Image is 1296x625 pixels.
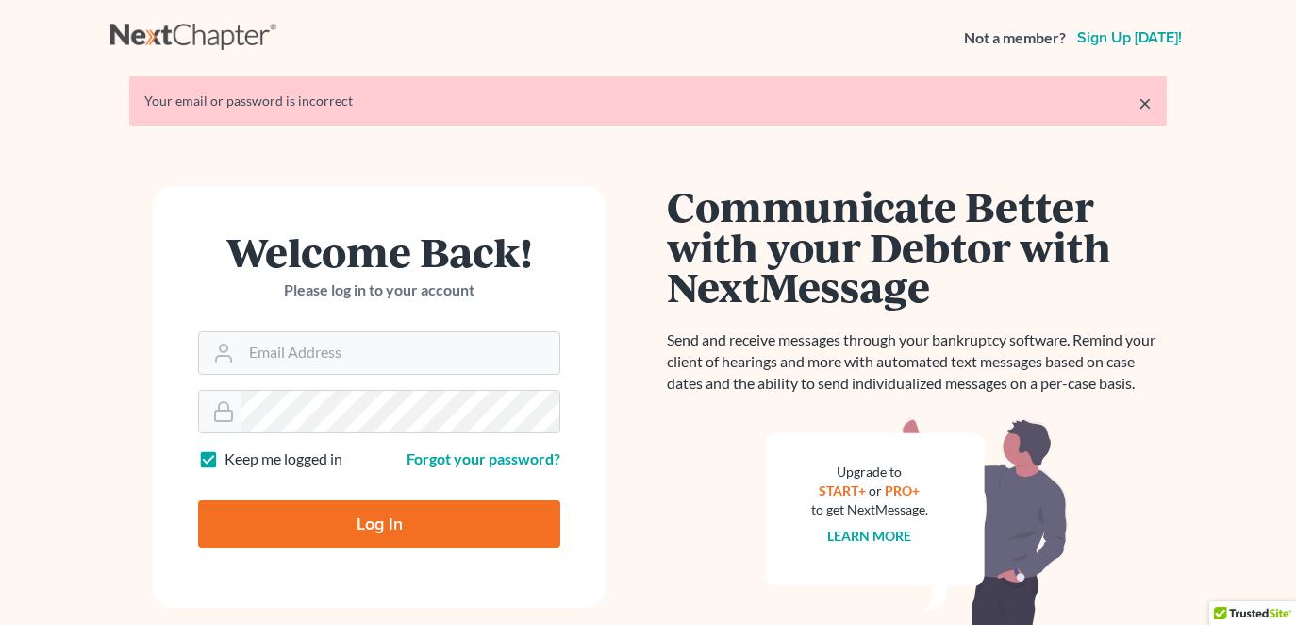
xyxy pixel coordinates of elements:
a: Learn more [828,528,912,544]
span: or [870,482,883,498]
h1: Welcome Back! [198,231,560,272]
div: to get NextMessage. [811,500,928,519]
p: Please log in to your account [198,279,560,301]
h1: Communicate Better with your Debtor with NextMessage [667,186,1167,307]
strong: Not a member? [964,27,1066,49]
input: Log In [198,500,560,548]
a: × [1138,92,1152,114]
a: START+ [820,482,867,498]
p: Send and receive messages through your bankruptcy software. Remind your client of hearings and mo... [667,329,1167,395]
div: Upgrade to [811,463,928,481]
a: Sign up [DATE]! [1073,30,1186,45]
label: Keep me logged in [224,448,342,470]
div: Your email or password is incorrect [144,92,1152,110]
a: Forgot your password? [407,449,560,467]
input: Email Address [241,332,559,374]
a: PRO+ [886,482,921,498]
